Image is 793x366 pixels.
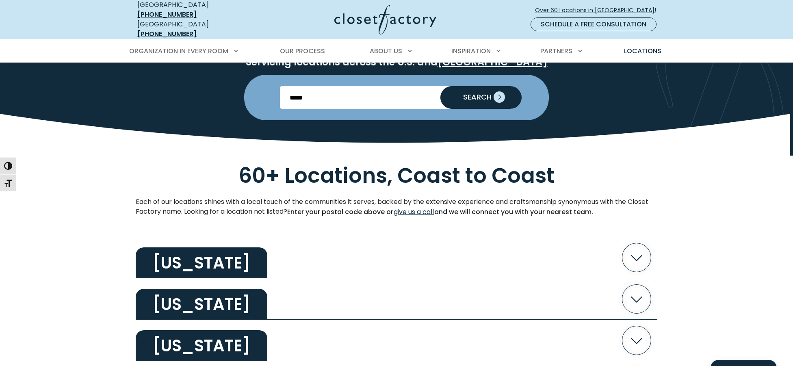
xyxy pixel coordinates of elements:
[136,320,657,361] button: [US_STATE]
[136,56,657,68] p: Servicing locations across the U.S. and
[136,330,267,361] h2: [US_STATE]
[280,46,325,56] span: Our Process
[129,46,228,56] span: Organization in Every Room
[535,6,663,15] span: Over 60 Locations in [GEOGRAPHIC_DATA]!
[137,10,197,19] a: [PHONE_NUMBER]
[370,46,402,56] span: About Us
[123,40,669,63] nav: Primary Menu
[136,247,267,278] h2: [US_STATE]
[451,46,491,56] span: Inspiration
[334,5,436,35] img: Closet Factory Logo
[540,46,572,56] span: Partners
[280,86,513,109] input: Enter Postal Code
[136,289,267,320] h2: [US_STATE]
[137,19,255,39] div: [GEOGRAPHIC_DATA]
[535,3,663,17] a: Over 60 Locations in [GEOGRAPHIC_DATA]!
[393,207,434,217] a: give us a call
[238,161,555,190] span: 60+ Locations, Coast to Coast
[136,197,657,217] p: Each of our locations shines with a local touch of the communities it serves, backed by the exten...
[136,237,657,278] button: [US_STATE]
[440,86,522,109] button: Search our Nationwide Locations
[136,278,657,320] button: [US_STATE]
[457,93,492,101] span: SEARCH
[624,46,661,56] span: Locations
[137,29,197,39] a: [PHONE_NUMBER]
[531,17,656,31] a: Schedule a Free Consultation
[287,207,593,217] strong: Enter your postal code above or and we will connect you with your nearest team.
